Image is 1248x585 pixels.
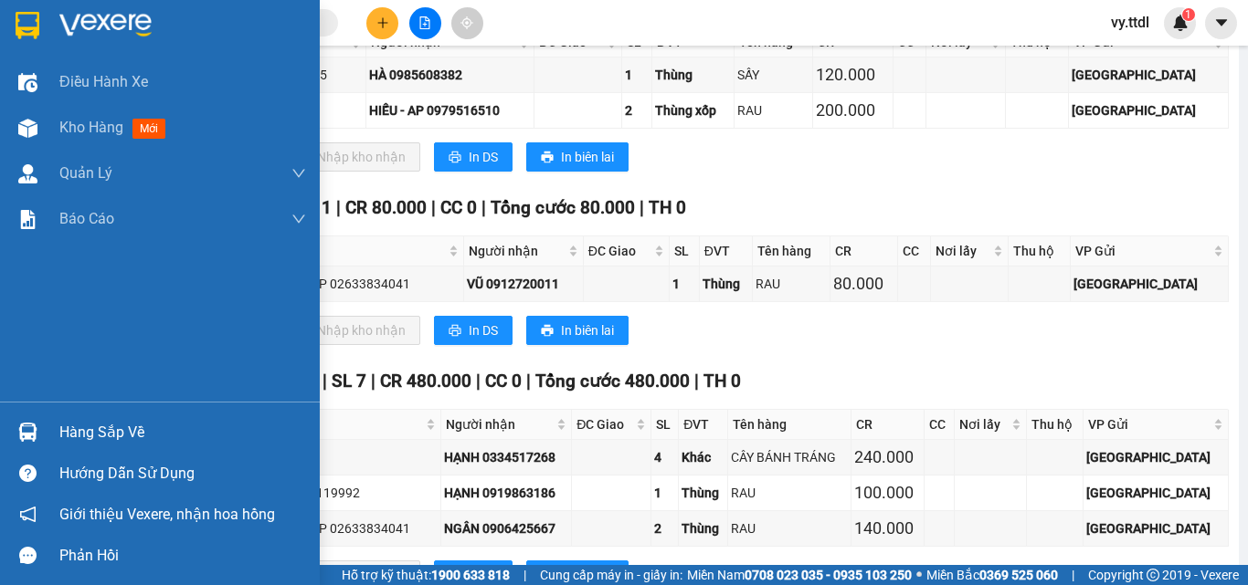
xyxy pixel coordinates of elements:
[687,565,912,585] span: Miền Nam
[126,78,243,98] li: VP [PERSON_NAME]
[936,241,990,261] span: Nơi lấy
[1072,65,1225,85] div: [GEOGRAPHIC_DATA]
[679,410,727,440] th: ĐVT
[18,73,37,92] img: warehouse-icon
[694,371,699,392] span: |
[336,197,341,218] span: |
[59,207,114,230] span: Báo cáo
[916,571,922,579] span: ⚪️
[561,565,614,585] span: In biên lai
[1147,569,1159,581] span: copyright
[9,78,126,138] li: VP [GEOGRAPHIC_DATA]
[444,518,569,538] div: NGÂN 0906425667
[1086,483,1225,503] div: [GEOGRAPHIC_DATA]
[1069,93,1229,129] td: Đà Lạt
[1072,100,1225,120] div: [GEOGRAPHIC_DATA]
[291,212,306,226] span: down
[898,236,930,266] th: CC
[700,236,753,266] th: ĐVT
[561,147,614,167] span: In biên lai
[731,447,849,467] div: CÂY BÁNH TRÁNG
[655,65,732,85] div: Thùng
[1009,236,1071,266] th: Thu hộ
[1075,241,1210,261] span: VP Gửi
[409,7,441,39] button: file-add
[18,210,37,229] img: solution-icon
[132,119,165,139] span: mới
[1088,414,1210,434] span: VP Gửi
[444,447,569,467] div: HẠNH 0334517268
[16,12,39,39] img: logo-vxr
[1172,15,1189,31] img: icon-new-feature
[1086,447,1225,467] div: [GEOGRAPHIC_DATA]
[434,142,513,172] button: printerIn DS
[451,7,483,39] button: aim
[640,197,644,218] span: |
[369,65,531,85] div: HÀ 0985608382
[851,410,925,440] th: CR
[431,568,510,582] strong: 1900 633 818
[1027,410,1084,440] th: Thu hộ
[126,101,139,114] span: environment
[959,414,1008,434] span: Nơi lấy
[342,565,510,585] span: Hỗ trợ kỹ thuật:
[291,166,306,181] span: down
[469,147,498,167] span: In DS
[1072,565,1074,585] span: |
[854,444,921,470] div: 240.000
[142,100,200,115] b: Hương An
[682,483,724,503] div: Thùng
[491,197,635,218] span: Tổng cước 80.000
[440,197,477,218] span: CC 0
[59,542,306,569] div: Phản hồi
[485,371,522,392] span: CC 0
[731,483,849,503] div: RAU
[323,371,327,392] span: |
[756,274,827,294] div: RAU
[588,241,650,261] span: ĐC Giao
[540,565,682,585] span: Cung cấp máy in - giấy in:
[526,371,531,392] span: |
[1069,57,1229,93] td: Đà Lạt
[446,414,554,434] span: Người nhận
[1071,266,1229,302] td: Đà Lạt
[1182,8,1195,21] sup: 1
[672,274,696,294] div: 1
[816,98,890,123] div: 200.000
[737,100,809,120] div: RAU
[418,16,431,29] span: file-add
[18,423,37,442] img: warehouse-icon
[467,274,580,294] div: VŨ 0912720011
[19,547,37,564] span: message
[332,371,366,392] span: SL 7
[18,164,37,183] img: warehouse-icon
[59,70,148,93] span: Điều hành xe
[625,100,649,120] div: 2
[682,447,724,467] div: Khác
[366,7,398,39] button: plus
[297,197,332,218] span: SL 1
[380,371,471,392] span: CR 480.000
[703,274,749,294] div: Thùng
[541,324,554,339] span: printer
[460,16,473,29] span: aim
[526,316,629,345] button: printerIn biên lai
[854,480,921,506] div: 100.000
[449,324,461,339] span: printer
[1185,8,1191,21] span: 1
[369,100,531,120] div: HIẾU - AP 0979516510
[576,414,632,434] span: ĐC Giao
[469,320,498,340] span: In DS
[469,565,498,585] span: In DS
[655,100,732,120] div: Thùng xốp
[670,236,700,266] th: SL
[649,197,686,218] span: TH 0
[1073,274,1225,294] div: [GEOGRAPHIC_DATA]
[833,271,895,297] div: 80.000
[654,518,675,538] div: 2
[9,9,265,44] li: Thanh Thuỷ
[59,119,123,136] span: Kho hàng
[816,62,890,88] div: 120.000
[731,518,849,538] div: RAU
[728,410,852,440] th: Tên hàng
